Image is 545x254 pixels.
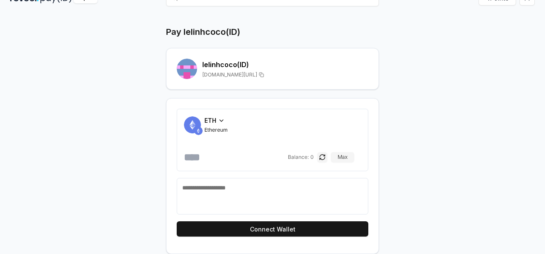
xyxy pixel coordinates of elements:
[202,71,257,78] span: [DOMAIN_NAME][URL]
[288,154,309,161] span: Balance:
[177,221,368,237] button: Connect Wallet
[310,154,314,161] span: 0
[194,127,203,135] img: ETH.svg
[204,116,216,125] span: ETH
[166,26,240,38] h1: Pay lelinhcoco(ID)
[331,152,354,162] button: Max
[202,59,368,70] h2: lelinhcoco (ID)
[204,127,228,133] span: Ethereum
